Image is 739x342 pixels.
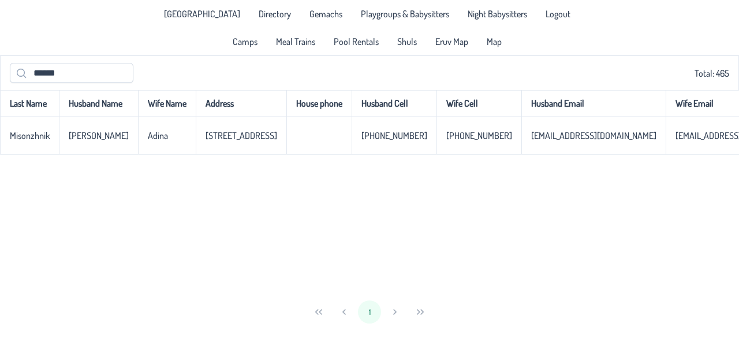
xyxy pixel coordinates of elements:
[480,32,509,51] a: Map
[358,300,381,324] button: 1
[286,90,352,116] th: House phone
[269,32,322,51] a: Meal Trains
[521,90,666,116] th: Husband Email
[461,5,534,23] a: Night Babysitters
[10,63,729,83] div: Total: 465
[390,32,424,51] a: Shuls
[354,5,456,23] a: Playgroups & Babysitters
[138,90,196,116] th: Wife Name
[361,130,427,141] p-celleditor: [PHONE_NUMBER]
[10,130,50,141] p-celleditor: Misonzhnik
[259,9,291,18] span: Directory
[157,5,247,23] a: [GEOGRAPHIC_DATA]
[361,9,449,18] span: Playgroups & Babysitters
[446,130,512,141] p-celleditor: [PHONE_NUMBER]
[531,130,656,141] p-celleditor: [EMAIL_ADDRESS][DOMAIN_NAME]
[435,37,468,46] span: Eruv Map
[164,9,240,18] span: [GEOGRAPHIC_DATA]
[309,9,342,18] span: Gemachs
[428,32,475,51] a: Eruv Map
[252,5,298,23] a: Directory
[334,37,379,46] span: Pool Rentals
[148,130,168,141] p-celleditor: Adina
[69,130,129,141] p-celleditor: [PERSON_NAME]
[196,90,286,116] th: Address
[468,9,527,18] span: Night Babysitters
[59,90,138,116] th: Husband Name
[276,37,315,46] span: Meal Trains
[157,5,247,23] li: Pine Lake Park
[303,5,349,23] a: Gemachs
[436,90,521,116] th: Wife Cell
[487,37,502,46] span: Map
[546,9,570,18] span: Logout
[539,5,577,23] li: Logout
[226,32,264,51] a: Camps
[397,37,417,46] span: Shuls
[327,32,386,51] a: Pool Rentals
[352,90,436,116] th: Husband Cell
[233,37,257,46] span: Camps
[206,130,277,141] p-celleditor: [STREET_ADDRESS]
